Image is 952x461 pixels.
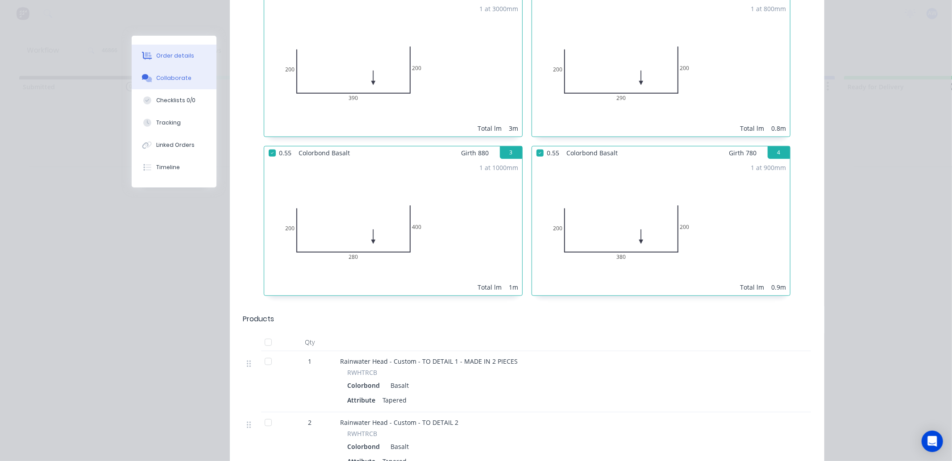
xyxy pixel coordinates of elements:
[348,394,379,407] div: Attribute
[132,112,216,134] button: Tracking
[478,124,502,133] div: Total lm
[295,146,354,159] span: Colorbond Basalt
[461,146,489,159] span: Girth 880
[156,74,191,82] div: Collaborate
[509,124,519,133] div: 3m
[156,163,180,171] div: Timeline
[387,440,409,453] div: Basalt
[243,314,274,324] div: Products
[308,418,312,427] span: 2
[387,379,409,392] div: Basalt
[156,119,181,127] div: Tracking
[379,394,411,407] div: Tapered
[341,357,518,365] span: Rainwater Head - Custom - TO DETAIL 1 - MADE IN 2 PIECES
[264,0,522,137] div: 02003902001 at 3000mmTotal lm3m
[276,146,295,159] span: 0.55
[922,431,943,452] div: Open Intercom Messenger
[348,368,378,377] span: RWHTRCB
[740,282,765,292] div: Total lm
[348,440,384,453] div: Colorbond
[729,146,757,159] span: Girth 780
[478,282,502,292] div: Total lm
[132,134,216,156] button: Linked Orders
[772,282,786,292] div: 0.9m
[348,429,378,438] span: RWHTRCB
[308,357,312,366] span: 1
[751,4,786,13] div: 1 at 800mm
[500,146,522,159] button: 3
[156,52,194,60] div: Order details
[132,45,216,67] button: Order details
[544,146,563,159] span: 0.55
[740,124,765,133] div: Total lm
[509,282,519,292] div: 1m
[480,163,519,172] div: 1 at 1000mm
[156,141,195,149] div: Linked Orders
[563,146,622,159] span: Colorbond Basalt
[132,89,216,112] button: Checklists 0/0
[772,124,786,133] div: 0.8m
[768,146,790,159] button: 4
[283,333,337,351] div: Qty
[156,96,195,104] div: Checklists 0/0
[132,67,216,89] button: Collaborate
[341,418,459,427] span: Rainwater Head - Custom - TO DETAIL 2
[348,379,384,392] div: Colorbond
[480,4,519,13] div: 1 at 3000mm
[132,156,216,179] button: Timeline
[264,159,522,295] div: 02002804001 at 1000mmTotal lm1m
[751,163,786,172] div: 1 at 900mm
[532,159,790,295] div: 02003802001 at 900mmTotal lm0.9m
[532,0,790,137] div: 02002902001 at 800mmTotal lm0.8m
